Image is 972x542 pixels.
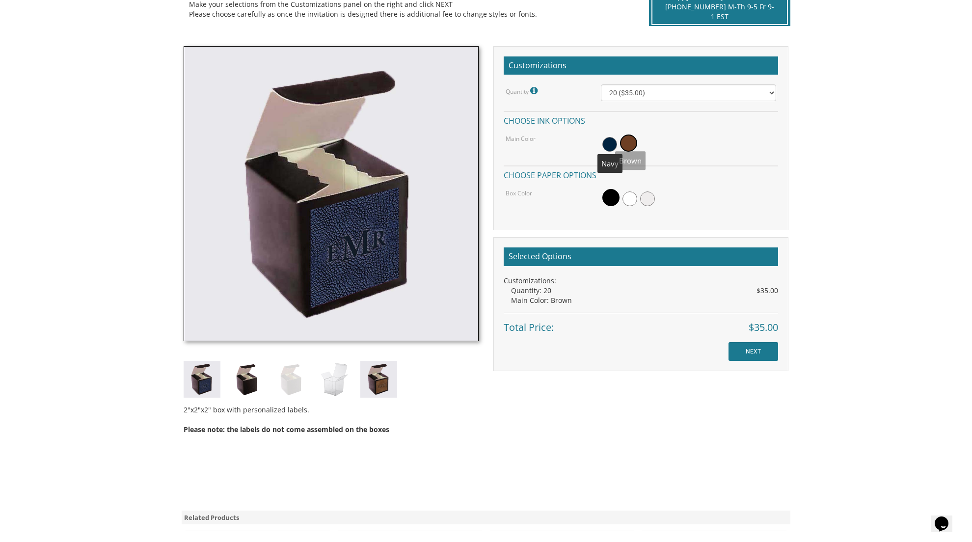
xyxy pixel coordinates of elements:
iframe: chat widget [931,503,962,532]
img: black-box.jpg [228,361,265,398]
h4: Choose paper options [504,165,778,183]
label: Quantity [506,84,540,97]
div: Main Color: Brown [511,296,778,305]
img: fb_style6-blue.jpg [184,46,479,341]
label: Main Color [506,135,536,143]
img: clear-box.jpg [316,361,353,398]
span: $35.00 [756,286,778,296]
span: Please note: the labels do not come assembled on the boxes [184,425,389,434]
div: Quantity: 20 [511,286,778,296]
div: Customizations: [504,276,778,286]
h4: Choose ink options [504,111,778,128]
h2: Selected Options [504,247,778,266]
img: white-box.jpg [272,361,309,398]
div: Related Products [182,511,790,525]
label: Box Color [506,189,532,197]
span: ox with personalized labels. [184,405,389,434]
img: fb_style6-blue.jpg [184,361,220,398]
div: Total Price: [504,313,778,335]
h2: Customizations [504,56,778,75]
span: $35.00 [749,321,778,335]
img: fb_style6-brown.jpg [360,361,397,398]
span: 2"x2"x2" b [184,405,217,414]
input: NEXT [729,342,778,361]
